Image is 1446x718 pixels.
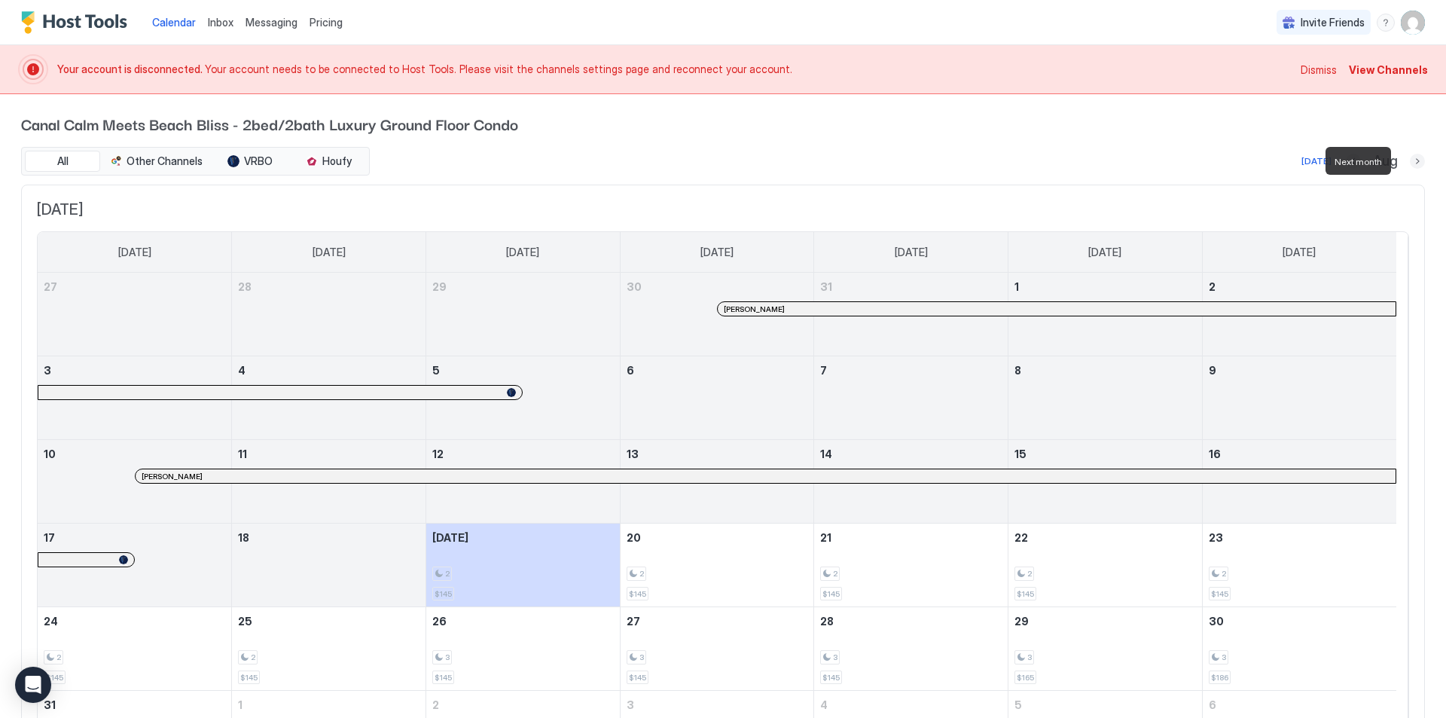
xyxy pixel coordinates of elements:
[1203,273,1396,301] a: August 2, 2025
[240,673,258,683] span: $145
[1301,62,1337,78] span: Dismiss
[25,151,100,172] button: All
[432,615,447,628] span: 26
[814,273,1008,301] a: July 31, 2025
[56,652,61,662] span: 2
[432,531,468,544] span: [DATE]
[1088,246,1121,259] span: [DATE]
[426,273,620,301] a: July 29, 2025
[814,440,1008,524] td: August 14, 2025
[814,273,1008,356] td: July 31, 2025
[208,16,233,29] span: Inbox
[426,524,620,551] a: August 19, 2025
[1014,531,1028,544] span: 22
[833,569,837,579] span: 2
[232,356,426,440] td: August 4, 2025
[1268,232,1331,273] a: Saturday
[57,154,69,168] span: All
[44,280,57,293] span: 27
[1202,440,1396,524] td: August 16, 2025
[620,356,814,440] td: August 6, 2025
[627,364,634,377] span: 6
[724,304,785,314] span: [PERSON_NAME]
[212,151,288,172] button: VRBO
[627,615,640,628] span: 27
[426,356,620,384] a: August 5, 2025
[426,440,620,468] a: August 12, 2025
[21,112,1425,135] span: Canal Calm Meets Beach Bliss - 2bed/2bath Luxury Ground Floor Condo
[1008,356,1202,384] a: August 8, 2025
[232,607,426,635] a: August 25, 2025
[620,607,814,691] td: August 27, 2025
[1209,615,1224,628] span: 30
[103,151,209,172] button: Other Channels
[1401,11,1425,35] div: User profile
[244,154,273,168] span: VRBO
[232,524,426,551] a: August 18, 2025
[46,673,63,683] span: $145
[1203,524,1396,551] a: August 23, 2025
[208,14,233,30] a: Inbox
[445,569,450,579] span: 2
[1202,607,1396,691] td: August 30, 2025
[1283,246,1316,259] span: [DATE]
[1211,589,1228,599] span: $145
[238,698,243,711] span: 1
[142,472,1390,481] div: [PERSON_NAME]
[238,531,249,544] span: 18
[38,356,232,440] td: August 3, 2025
[621,356,814,384] a: August 6, 2025
[152,16,196,29] span: Calendar
[1202,356,1396,440] td: August 9, 2025
[238,448,247,460] span: 11
[238,364,246,377] span: 4
[639,569,644,579] span: 2
[814,607,1008,635] a: August 28, 2025
[246,14,297,30] a: Messaging
[1301,154,1332,168] div: [DATE]
[232,524,426,607] td: August 18, 2025
[1014,615,1029,628] span: 29
[814,356,1008,384] a: August 7, 2025
[44,531,55,544] span: 17
[822,673,840,683] span: $145
[432,698,439,711] span: 2
[44,364,51,377] span: 3
[820,531,831,544] span: 21
[1008,524,1202,551] a: August 22, 2025
[15,667,51,703] div: Open Intercom Messenger
[833,652,837,662] span: 3
[639,652,644,662] span: 3
[491,232,554,273] a: Tuesday
[44,615,58,628] span: 24
[38,273,231,301] a: July 27, 2025
[246,16,297,29] span: Messaging
[1017,673,1034,683] span: $165
[627,531,641,544] span: 20
[435,673,452,683] span: $145
[1222,652,1226,662] span: 3
[313,246,346,259] span: [DATE]
[1410,154,1425,169] button: Next month
[232,440,426,524] td: August 11, 2025
[1014,280,1019,293] span: 1
[1008,440,1203,524] td: August 15, 2025
[57,63,205,75] span: Your account is disconnected.
[685,232,749,273] a: Wednesday
[38,440,232,524] td: August 10, 2025
[620,273,814,356] td: July 30, 2025
[426,607,620,635] a: August 26, 2025
[152,14,196,30] a: Calendar
[880,232,943,273] a: Thursday
[814,524,1008,551] a: August 21, 2025
[620,524,814,607] td: August 20, 2025
[822,589,840,599] span: $145
[1335,156,1382,167] span: Next month
[621,607,814,635] a: August 27, 2025
[435,589,452,599] span: $145
[1203,356,1396,384] a: August 9, 2025
[621,440,814,468] a: August 13, 2025
[820,615,834,628] span: 28
[820,280,832,293] span: 31
[57,63,1292,76] span: Your account needs to be connected to Host Tools. Please visit the channels settings page and rec...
